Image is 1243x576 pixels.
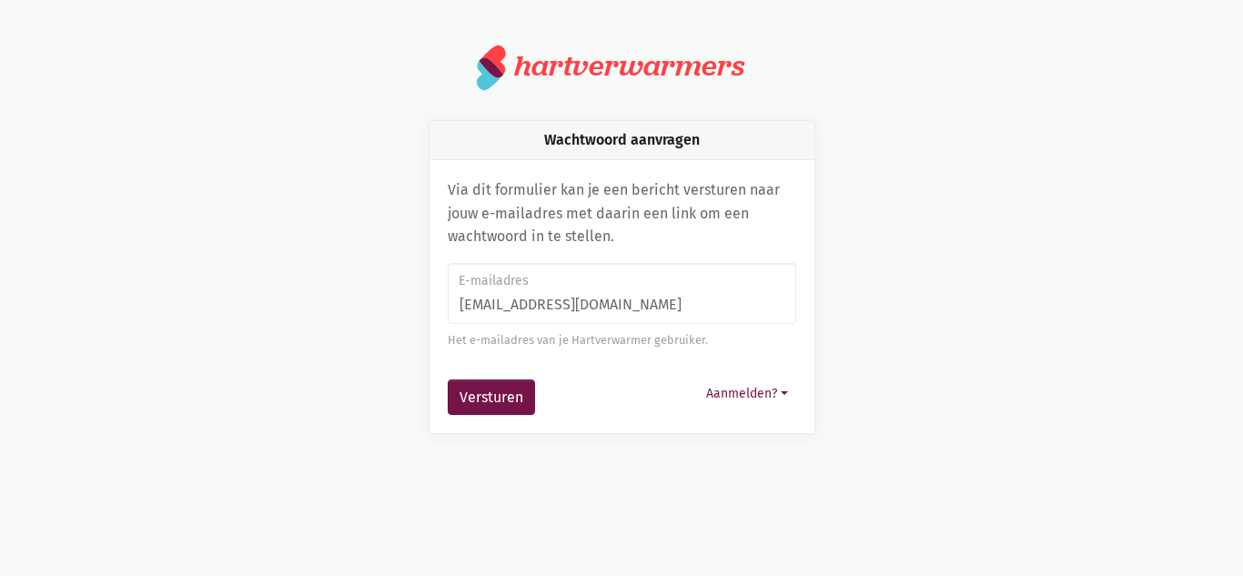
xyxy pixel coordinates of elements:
button: Aanmelden? [698,379,796,408]
div: Het e-mailadres van je Hartverwarmer gebruiker. [448,331,796,349]
p: Via dit formulier kan je een bericht versturen naar jouw e-mailadres met daarin een link om een w... [448,178,796,248]
label: E-mailadres [459,271,783,291]
img: logo.svg [477,44,507,91]
a: hartverwarmers [477,44,766,91]
div: Wachtwoord aanvragen [429,121,814,160]
button: Versturen [448,379,535,416]
div: hartverwarmers [514,49,744,83]
form: Wachtwoord aanvragen [448,263,796,416]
